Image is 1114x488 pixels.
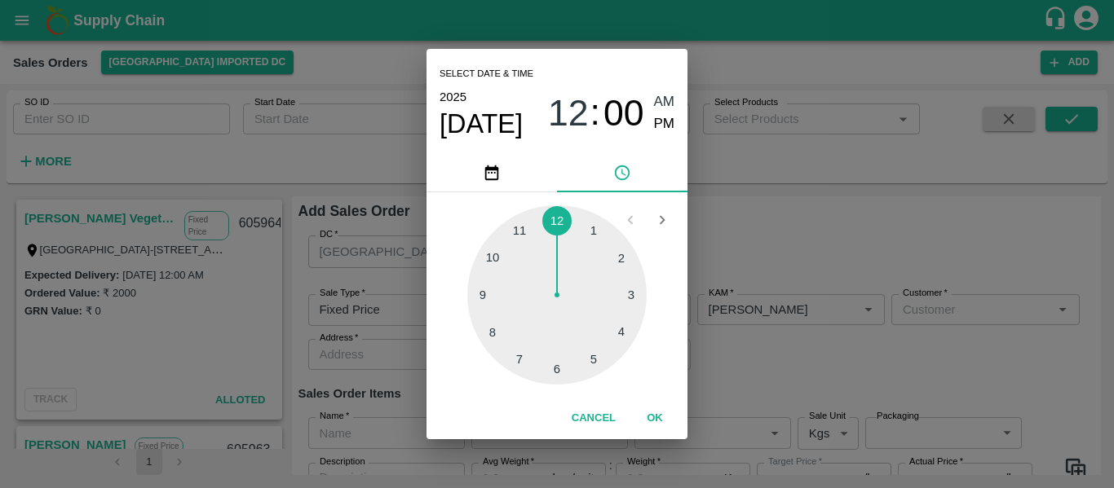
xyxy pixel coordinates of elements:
span: 12 [548,92,589,134]
span: : [590,91,600,134]
button: 2025 [440,86,466,108]
span: 00 [603,92,644,134]
button: pick date [427,153,557,192]
button: 00 [603,91,644,134]
button: PM [654,113,675,135]
button: Cancel [565,404,622,433]
button: 12 [548,91,589,134]
button: Open next view [647,204,678,235]
button: OK [629,404,681,433]
button: [DATE] [440,108,523,140]
span: Select date & time [440,62,533,86]
button: pick time [557,153,687,192]
button: AM [654,91,675,113]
